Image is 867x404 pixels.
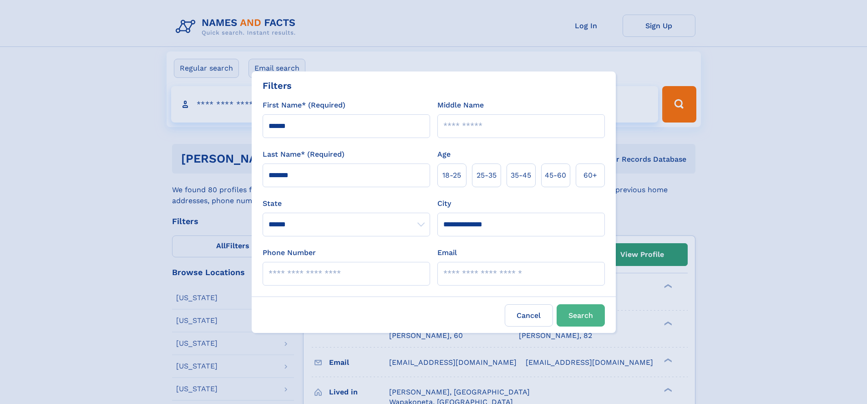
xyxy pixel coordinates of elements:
label: City [437,198,451,209]
span: 45‑60 [545,170,566,181]
label: Last Name* (Required) [263,149,345,160]
label: Cancel [505,304,553,327]
span: 25‑35 [477,170,497,181]
button: Search [557,304,605,327]
span: 60+ [583,170,597,181]
label: Middle Name [437,100,484,111]
label: First Name* (Required) [263,100,345,111]
span: 18‑25 [442,170,461,181]
label: State [263,198,430,209]
label: Email [437,247,457,258]
label: Phone Number [263,247,316,258]
span: 35‑45 [511,170,531,181]
div: Filters [263,79,292,92]
label: Age [437,149,451,160]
